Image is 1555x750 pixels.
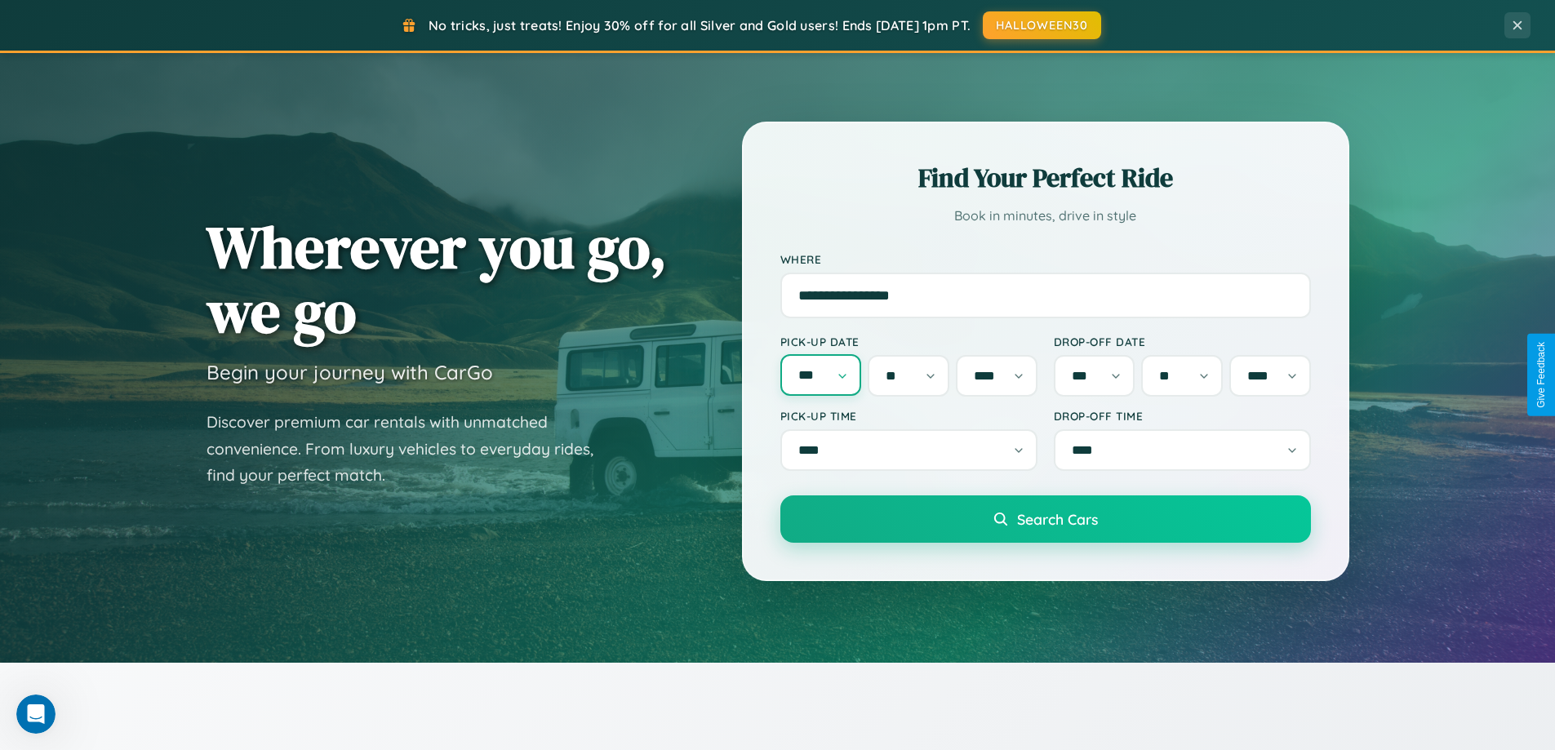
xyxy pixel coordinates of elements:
[16,695,56,734] iframe: Intercom live chat
[1054,409,1311,423] label: Drop-off Time
[780,495,1311,543] button: Search Cars
[207,360,493,384] h3: Begin your journey with CarGo
[207,409,615,489] p: Discover premium car rentals with unmatched convenience. From luxury vehicles to everyday rides, ...
[983,11,1101,39] button: HALLOWEEN30
[429,17,971,33] span: No tricks, just treats! Enjoy 30% off for all Silver and Gold users! Ends [DATE] 1pm PT.
[780,252,1311,266] label: Where
[1535,342,1547,408] div: Give Feedback
[780,160,1311,196] h2: Find Your Perfect Ride
[780,204,1311,228] p: Book in minutes, drive in style
[207,215,667,344] h1: Wherever you go, we go
[780,335,1037,348] label: Pick-up Date
[1054,335,1311,348] label: Drop-off Date
[1017,510,1098,528] span: Search Cars
[780,409,1037,423] label: Pick-up Time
